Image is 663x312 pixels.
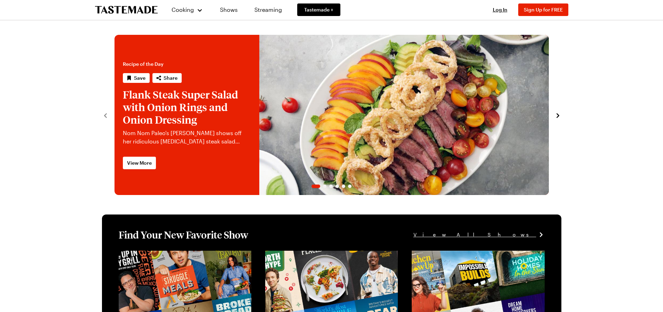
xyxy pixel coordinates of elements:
[348,185,352,188] span: Go to slide 6
[486,6,514,13] button: Log In
[123,73,150,83] button: Save recipe
[127,159,152,166] span: View More
[164,75,177,81] span: Share
[329,185,333,188] span: Go to slide 3
[102,111,109,119] button: navigate to previous item
[336,185,339,188] span: Go to slide 4
[323,185,326,188] span: Go to slide 2
[342,185,345,188] span: Go to slide 5
[311,185,320,188] span: Go to slide 1
[524,7,563,13] span: Sign Up for FREE
[95,6,158,14] a: To Tastemade Home Page
[119,251,214,258] a: View full content for [object Object]
[134,75,145,81] span: Save
[413,231,536,239] span: View All Shows
[493,7,507,13] span: Log In
[115,35,549,195] div: 1 / 6
[172,1,203,18] button: Cooking
[265,251,360,258] a: View full content for [object Object]
[152,73,182,83] button: Share
[123,157,156,169] a: View More
[297,3,340,16] a: Tastemade +
[554,111,561,119] button: navigate to next item
[304,6,333,13] span: Tastemade +
[518,3,568,16] button: Sign Up for FREE
[119,228,248,241] h1: Find Your New Favorite Show
[413,231,545,239] a: View All Shows
[412,251,507,258] a: View full content for [object Object]
[172,6,194,13] span: Cooking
